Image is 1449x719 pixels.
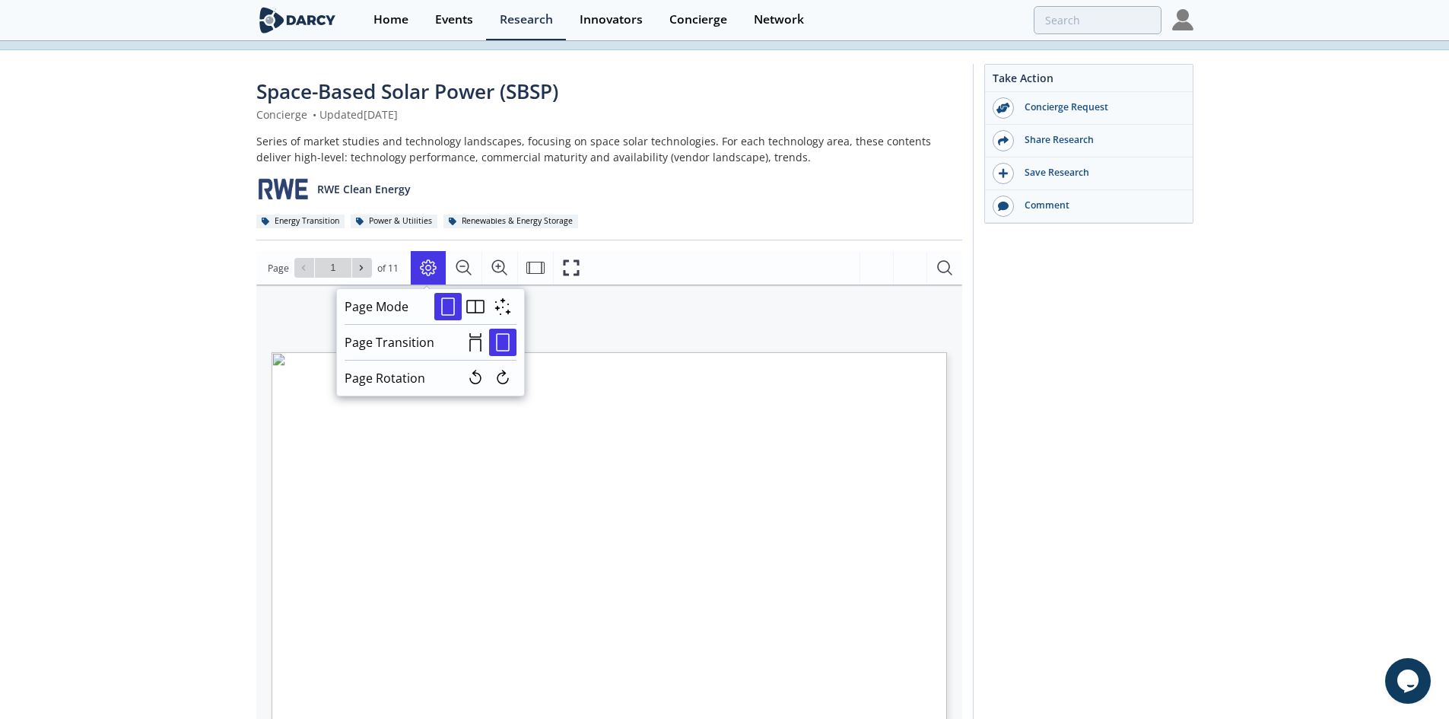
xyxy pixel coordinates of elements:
[256,78,558,105] span: Space-Based Solar Power (SBSP)
[754,14,804,26] div: Network
[1172,9,1193,30] img: Profile
[1014,199,1184,212] div: Comment
[310,107,319,122] span: •
[1014,166,1184,180] div: Save Research
[1034,6,1161,34] input: Advanced Search
[580,14,643,26] div: Innovators
[985,70,1193,92] div: Take Action
[1385,658,1434,704] iframe: chat widget
[256,107,962,122] div: Concierge Updated [DATE]
[1014,133,1184,147] div: Share Research
[256,133,962,165] div: Series of market studies and technology landscapes, focusing on space solar technologies. For eac...
[435,14,473,26] div: Events
[500,14,553,26] div: Research
[373,14,408,26] div: Home
[317,181,411,197] p: RWE Clean Energy
[669,14,727,26] div: Concierge
[351,215,438,228] div: Power & Utilities
[443,215,579,228] div: Renewables & Energy Storage
[256,7,339,33] img: logo-wide.svg
[1014,100,1184,114] div: Concierge Request
[256,215,345,228] div: Energy Transition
